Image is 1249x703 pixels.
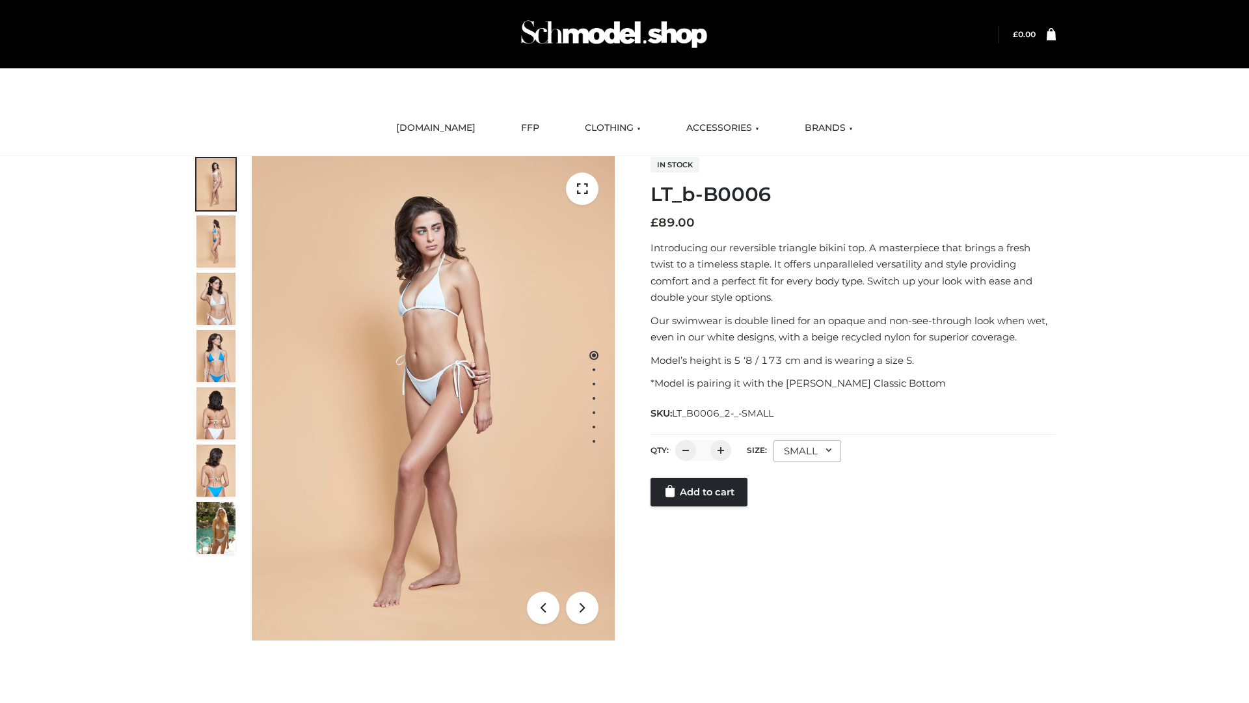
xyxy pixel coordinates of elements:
img: ArielClassicBikiniTop_CloudNine_AzureSky_OW114ECO_8-scaled.jpg [196,445,235,497]
bdi: 89.00 [651,215,695,230]
span: £ [1013,29,1018,39]
span: £ [651,215,658,230]
a: [DOMAIN_NAME] [386,114,485,143]
span: LT_B0006_2-_-SMALL [672,407,773,419]
div: SMALL [773,440,841,462]
span: In stock [651,157,699,172]
bdi: 0.00 [1013,29,1036,39]
label: Size: [747,445,767,455]
span: SKU: [651,406,775,421]
img: ArielClassicBikiniTop_CloudNine_AzureSky_OW114ECO_7-scaled.jpg [196,387,235,439]
a: BRANDS [795,114,863,143]
p: Model’s height is 5 ‘8 / 173 cm and is wearing a size S. [651,352,1056,369]
p: *Model is pairing it with the [PERSON_NAME] Classic Bottom [651,375,1056,392]
img: ArielClassicBikiniTop_CloudNine_AzureSky_OW114ECO_1 [252,156,615,641]
p: Introducing our reversible triangle bikini top. A masterpiece that brings a fresh twist to a time... [651,240,1056,306]
p: Our swimwear is double lined for an opaque and non-see-through look when wet, even in our white d... [651,312,1056,346]
img: Arieltop_CloudNine_AzureSky2.jpg [196,502,235,554]
img: ArielClassicBikiniTop_CloudNine_AzureSky_OW114ECO_2-scaled.jpg [196,215,235,268]
a: ACCESSORIES [677,114,769,143]
a: Add to cart [651,478,747,506]
img: Schmodel Admin 964 [517,8,712,60]
a: CLOTHING [575,114,651,143]
img: ArielClassicBikiniTop_CloudNine_AzureSky_OW114ECO_1-scaled.jpg [196,158,235,210]
label: QTY: [651,445,669,455]
img: ArielClassicBikiniTop_CloudNine_AzureSky_OW114ECO_3-scaled.jpg [196,273,235,325]
h1: LT_b-B0006 [651,183,1056,206]
a: £0.00 [1013,29,1036,39]
img: ArielClassicBikiniTop_CloudNine_AzureSky_OW114ECO_4-scaled.jpg [196,330,235,382]
a: FFP [511,114,549,143]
